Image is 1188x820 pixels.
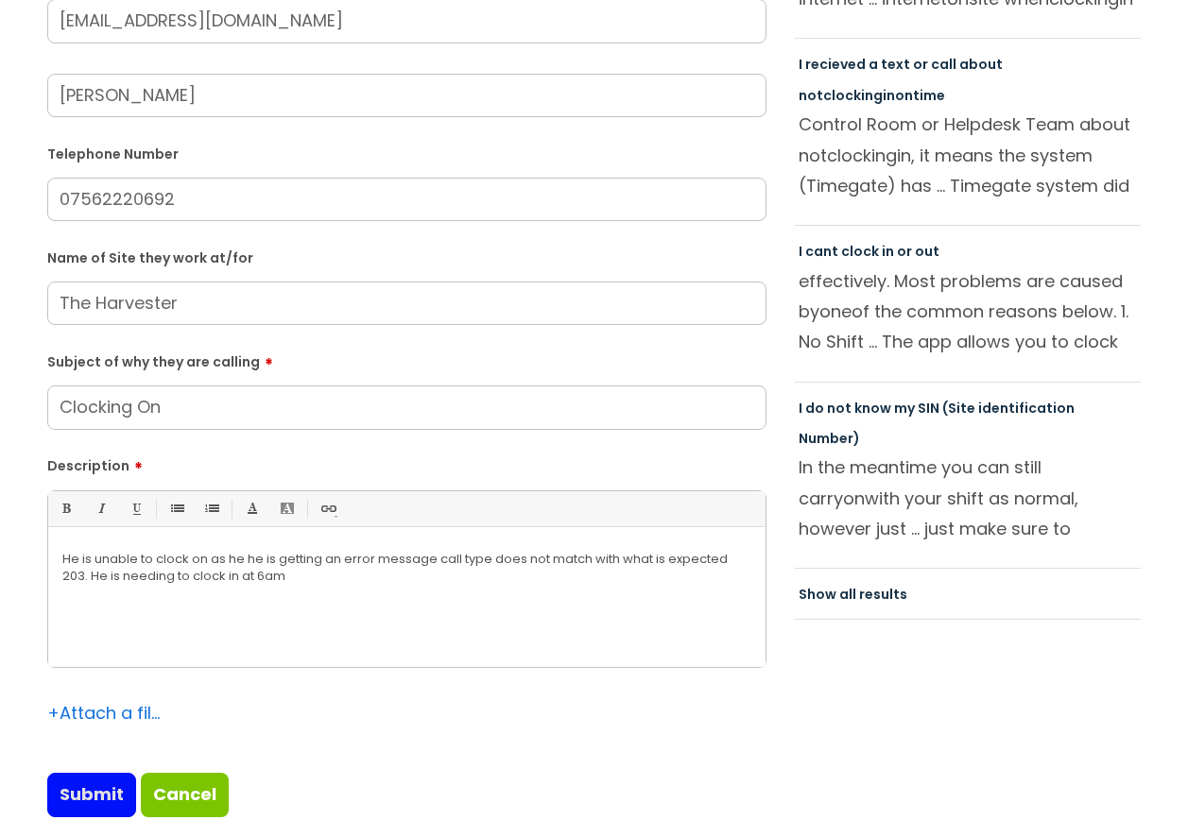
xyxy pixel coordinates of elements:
[199,497,223,521] a: 1. Ordered List (Ctrl-Shift-8)
[47,143,766,162] label: Telephone Number
[124,497,147,521] a: Underline(Ctrl-U)
[799,110,1137,200] p: Control Room or Helpdesk Team about not in, it means the system (Timegate) has ... Timegate syste...
[54,497,77,521] a: Bold (Ctrl-B)
[47,247,766,266] label: Name of Site they work at/for
[895,86,913,105] span: on
[47,74,766,117] input: Your Name
[799,399,1075,448] a: I do not know my SIN (Site identification Number)
[799,55,1003,104] a: I recieved a text or call about notclockinginontime
[799,266,1137,357] p: effectively. Most problems are caused by of the common reasons below. 1. No Shift ... The app all...
[827,144,897,167] span: clocking
[47,773,136,816] input: Submit
[275,497,299,521] a: Back Color
[240,497,264,521] a: Font Color
[89,497,112,521] a: Italic (Ctrl-I)
[164,497,188,521] a: • Unordered List (Ctrl-Shift-7)
[799,242,939,261] a: I cant clock in or out
[823,86,883,105] span: clocking
[316,497,339,521] a: Link
[799,585,907,604] a: Show all results
[47,452,766,474] label: Description
[62,551,751,585] p: He is unable to clock on as he he is getting an error message call type does not match with what ...
[47,698,161,728] div: Attach a file
[799,453,1137,543] p: In the meantime you can still carry with your shift as normal, however just ... just make sure to...
[141,773,229,816] a: Cancel
[47,348,766,370] label: Subject of why they are calling
[819,299,852,323] span: one
[843,487,865,510] span: on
